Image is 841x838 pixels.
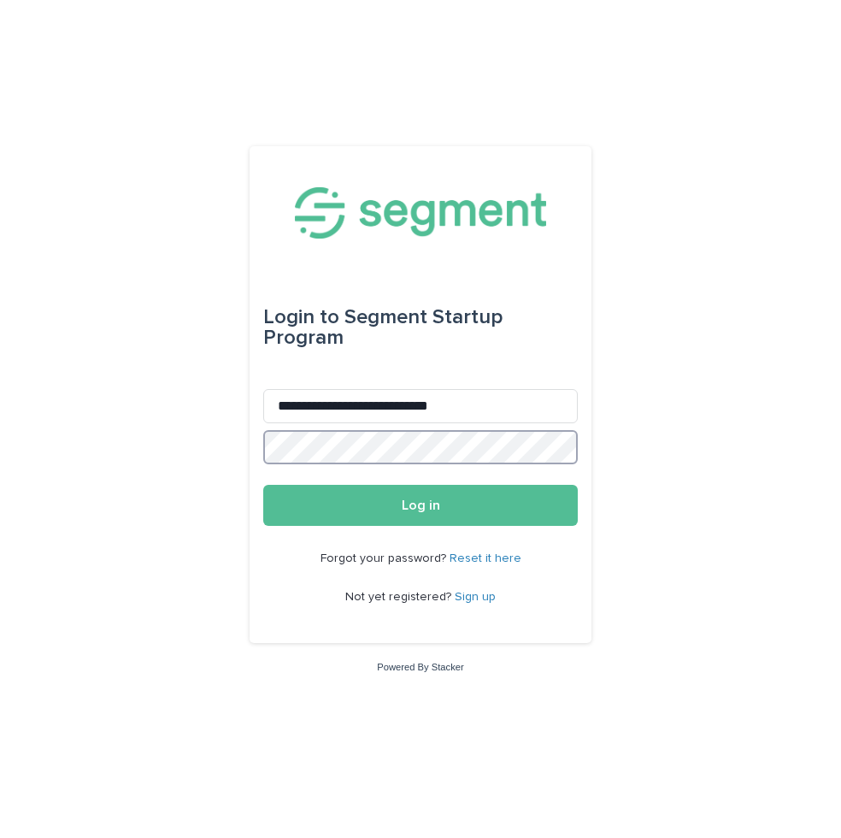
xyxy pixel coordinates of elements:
a: Sign up [455,591,496,603]
a: Powered By Stacker [377,662,463,672]
button: Log in [263,485,578,526]
span: Forgot your password? [321,552,450,564]
div: Segment Startup Program [263,293,578,362]
span: Login to [263,307,339,328]
img: NVuF5O6QTBeHQnhe0TrU [295,187,545,239]
span: Log in [402,499,440,512]
span: Not yet registered? [345,591,455,603]
a: Reset it here [450,552,521,564]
